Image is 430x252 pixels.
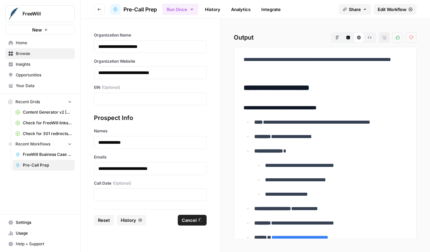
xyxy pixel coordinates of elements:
[16,230,72,236] span: Usage
[23,131,72,137] span: Check for 301 redirects on page Grid
[227,4,255,15] a: Analytics
[162,4,198,15] button: Run Once
[117,215,146,226] button: History
[23,151,72,157] span: FreeWill Business Case Generator v2
[23,162,72,168] span: Pre-Call Prep
[121,217,136,224] span: History
[22,10,63,17] span: FreeWill
[123,5,157,13] span: Pre-Call Prep
[102,84,120,90] span: (Optional)
[5,228,75,239] a: Usage
[339,4,371,15] button: Share
[94,215,114,226] button: Reset
[16,241,72,247] span: Help + Support
[94,32,207,38] label: Organization Name
[8,8,20,20] img: FreeWill Logo
[94,154,207,160] label: Emails
[23,120,72,126] span: Check for FreeWill links on partner's external website
[378,6,407,13] span: Edit Workflow
[113,180,131,186] span: (Optional)
[5,97,75,107] button: Recent Grids
[5,70,75,80] a: Opportunities
[5,59,75,70] a: Insights
[94,58,207,64] label: Organization Website
[16,72,72,78] span: Opportunities
[182,217,197,224] span: Cancel
[5,239,75,249] button: Help + Support
[349,6,361,13] span: Share
[12,107,75,118] a: Content Generator v2 [DRAFT] Test
[5,217,75,228] a: Settings
[94,84,207,90] label: EIN
[16,40,72,46] span: Home
[16,61,72,67] span: Insights
[12,128,75,139] a: Check for 301 redirects on page Grid
[94,128,207,134] label: Names
[257,4,285,15] a: Integrate
[12,118,75,128] a: Check for FreeWill links on partner's external website
[5,48,75,59] a: Browse
[178,215,207,226] button: Cancel
[12,149,75,160] a: FreeWill Business Case Generator v2
[374,4,417,15] a: Edit Workflow
[16,219,72,226] span: Settings
[201,4,224,15] a: History
[15,141,50,147] span: Recent Workflows
[12,160,75,171] a: Pre-Call Prep
[94,180,207,186] label: Call Date
[16,51,72,57] span: Browse
[234,32,417,43] h2: Output
[5,5,75,22] button: Workspace: FreeWill
[15,99,40,105] span: Recent Grids
[94,113,207,123] div: Prospect Info
[98,217,110,224] span: Reset
[5,38,75,48] a: Home
[5,25,75,35] button: New
[110,4,157,15] a: Pre-Call Prep
[5,80,75,91] a: Your Data
[32,26,42,33] span: New
[16,83,72,89] span: Your Data
[23,109,72,115] span: Content Generator v2 [DRAFT] Test
[5,139,75,149] button: Recent Workflows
